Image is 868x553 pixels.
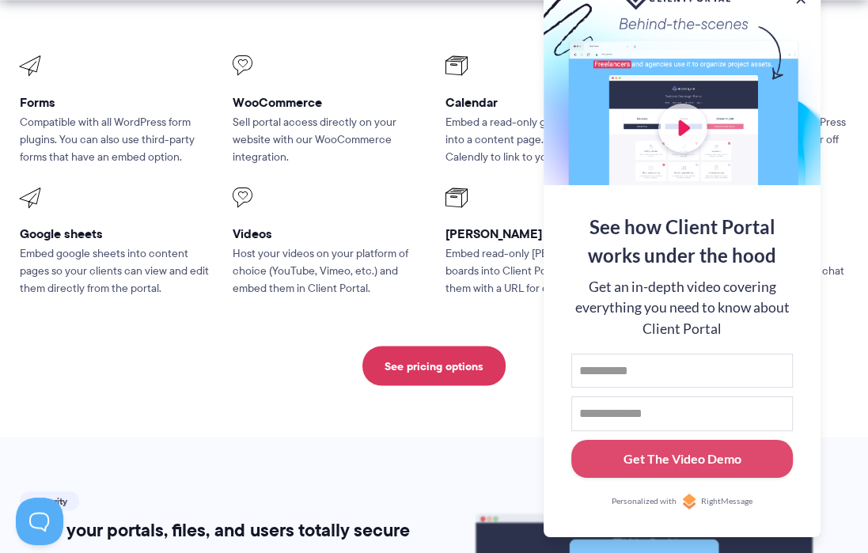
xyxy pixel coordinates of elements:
[20,225,210,241] h3: Google sheets
[445,93,636,110] h3: Calendar
[233,93,423,110] h3: WooCommerce
[20,491,79,510] span: Security
[571,440,793,479] button: Get The Video Demo
[20,93,210,110] h3: Forms
[233,113,423,165] p: Sell portal access directly on your website with our WooCommerce integration.
[233,244,423,297] p: Host your videos on your platform of choice (YouTube, Vimeo, etc.) and embed them in Client Portal.
[445,225,636,241] h3: [PERSON_NAME]
[233,225,423,241] h3: Videos
[20,518,411,541] h2: Keep your portals, files, and users totally secure
[20,244,210,297] p: Embed google sheets into content pages so your clients can view and edit them directly from the p...
[445,244,636,297] p: Embed read-only [PERSON_NAME] boards into Client Portal, or link to them with a URL for clients t...
[571,213,793,270] div: See how Client Portal works under the hood
[16,498,63,545] iframe: Toggle Customer Support
[20,113,210,165] p: Compatible with all WordPress form plugins. You can also use third-party forms that have an embed...
[571,494,793,509] a: Personalized withRightMessage
[362,346,506,385] a: See pricing options
[624,449,741,468] div: Get The Video Demo
[612,495,677,508] span: Personalized with
[571,277,793,339] div: Get an in-depth video covering everything you need to know about Client Portal
[701,495,752,508] span: RightMessage
[445,113,636,165] p: Embed a read-only google calendar into a content page. Or use a tool like Calendly to link to you...
[681,494,697,509] img: Personalized with RightMessage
